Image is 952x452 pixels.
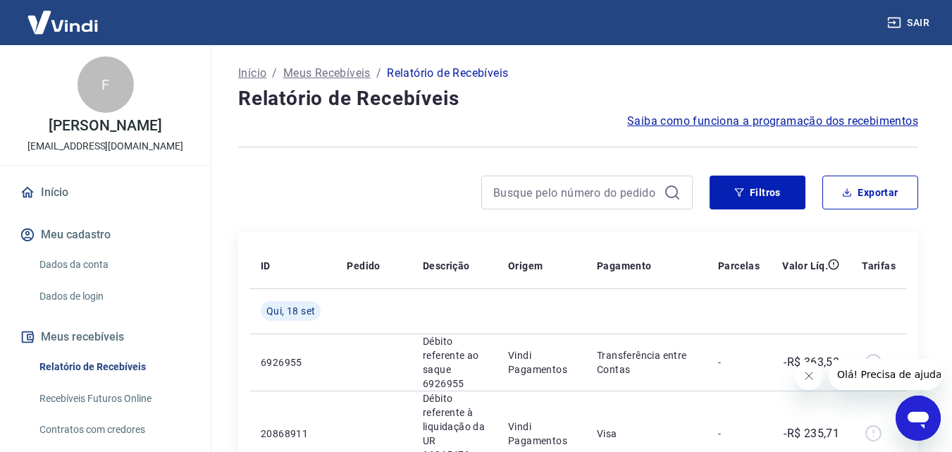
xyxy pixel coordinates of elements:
p: Visa [597,427,696,441]
p: -R$ 363,53 [784,354,839,371]
p: / [272,65,277,82]
a: Meus Recebíveis [283,65,371,82]
p: Descrição [423,259,470,273]
button: Exportar [822,176,918,209]
p: -R$ 235,71 [784,425,839,442]
iframe: Mensagem da empresa [829,359,941,390]
p: - [718,427,760,441]
iframe: Botão para abrir a janela de mensagens [896,396,941,441]
a: Início [17,177,194,208]
p: Débito referente ao saque 6926955 [423,334,486,391]
img: Vindi [17,1,109,44]
a: Contratos com credores [34,415,194,444]
div: F [78,56,134,113]
p: Pedido [347,259,380,273]
p: [EMAIL_ADDRESS][DOMAIN_NAME] [27,139,183,154]
a: Início [238,65,266,82]
p: Vindi Pagamentos [508,420,574,448]
p: ID [261,259,271,273]
p: Origem [508,259,543,273]
p: / [376,65,381,82]
p: Tarifas [862,259,896,273]
p: Pagamento [597,259,652,273]
p: Vindi Pagamentos [508,348,574,377]
button: Meus recebíveis [17,322,194,353]
a: Dados de login [34,282,194,311]
p: 6926955 [261,355,324,369]
a: Recebíveis Futuros Online [34,384,194,413]
p: 20868911 [261,427,324,441]
a: Dados da conta [34,250,194,279]
button: Meu cadastro [17,219,194,250]
span: Olá! Precisa de ajuda? [8,10,118,21]
span: Qui, 18 set [266,304,315,318]
p: [PERSON_NAME] [49,118,161,133]
a: Relatório de Recebíveis [34,353,194,381]
p: - [718,355,760,369]
button: Sair [884,10,935,36]
p: Parcelas [718,259,760,273]
a: Saiba como funciona a programação dos recebimentos [627,113,918,130]
h4: Relatório de Recebíveis [238,85,918,113]
p: Valor Líq. [782,259,828,273]
input: Busque pelo número do pedido [493,182,658,203]
iframe: Fechar mensagem [795,362,823,390]
p: Transferência entre Contas [597,348,696,377]
p: Relatório de Recebíveis [387,65,508,82]
button: Filtros [710,176,805,209]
